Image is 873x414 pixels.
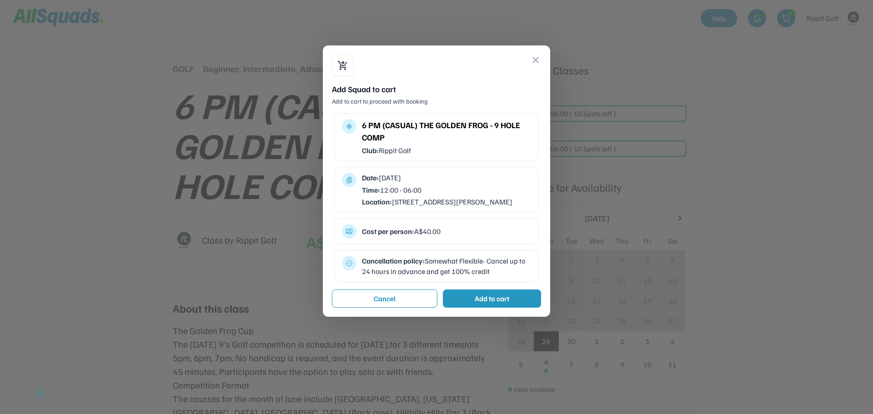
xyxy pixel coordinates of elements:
[362,185,531,195] div: 12:00 - 06:00
[362,119,531,144] div: 6 PM (CASUAL) THE GOLDEN FROG - 9 HOLE COMP
[362,146,379,155] strong: Club:
[362,197,531,207] div: [STREET_ADDRESS][PERSON_NAME]
[332,289,437,308] button: Cancel
[362,227,414,236] strong: Cost per person:
[362,256,425,265] strong: Cancellation policy:
[362,185,380,195] strong: Time:
[337,60,348,71] button: shopping_cart_checkout
[362,173,379,182] strong: Date:
[362,226,531,236] div: A$40.00
[332,84,541,95] div: Add Squad to cart
[362,145,531,155] div: Rippit Golf
[475,293,509,304] div: Add to cart
[530,55,541,65] button: close
[362,256,531,276] div: Somewhat Flexible- Cancel up to 24 hours in advance and get 100% credit
[346,123,353,130] button: multitrack_audio
[332,97,541,106] div: Add to cart to proceed with booking
[362,173,531,183] div: [DATE]
[362,197,392,206] strong: Location:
